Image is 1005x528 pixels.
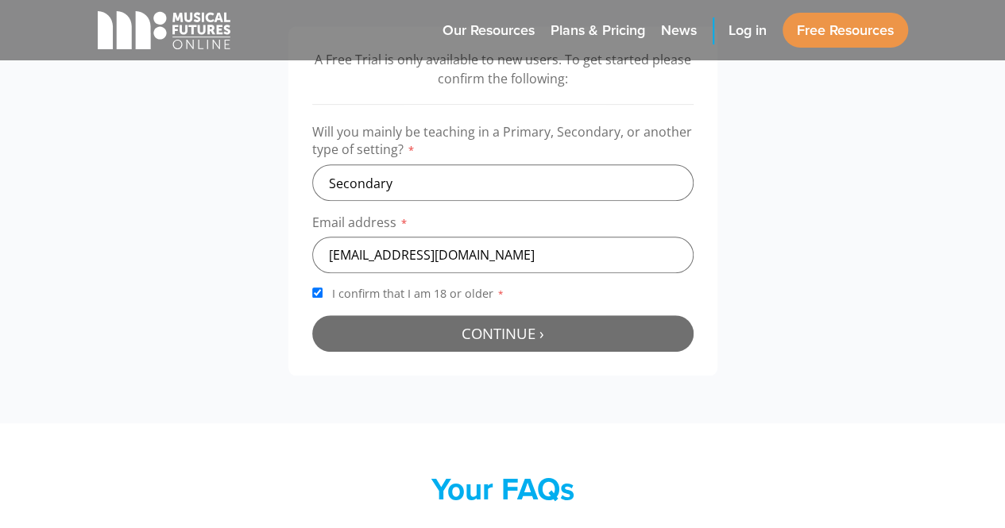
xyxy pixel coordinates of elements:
[729,20,767,41] span: Log in
[551,20,645,41] span: Plans & Pricing
[312,287,323,298] input: I confirm that I am 18 or older*
[443,20,535,41] span: Our Resources
[312,50,694,88] p: A Free Trial is only available to new users. To get started please confirm the following:
[462,323,544,343] span: Continue ›
[312,315,694,352] button: Continue ›
[312,214,694,237] label: Email address
[661,20,697,41] span: News
[193,471,813,507] h2: Your FAQs
[783,13,908,48] a: Free Resources
[312,123,694,164] label: Will you mainly be teaching in a Primary, Secondary, or another type of setting?
[329,286,508,301] span: I confirm that I am 18 or older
